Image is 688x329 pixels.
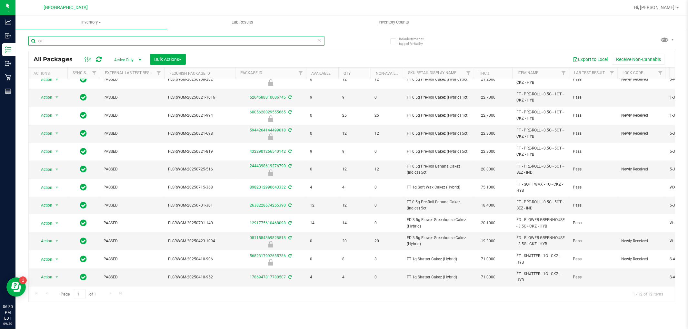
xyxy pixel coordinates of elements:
span: Action [35,183,53,192]
inline-svg: Analytics [5,19,11,25]
span: FT - PRE-ROLL - 0.5G - 1CT - CKZ - HYB [516,109,565,121]
span: 18.4000 [478,201,499,210]
span: FLSRWGM-20250725-516 [168,166,231,172]
span: 14 [342,220,367,226]
span: FD - FLOWER GREENHOUSE - 3.5G - CKZ - HYB [516,217,565,229]
a: 6005628029555665 [250,110,286,114]
span: 0 [310,256,334,262]
span: Pass [573,238,613,244]
a: Filter [89,68,100,79]
span: FLSRWGM-20250821-698 [168,131,231,137]
span: select [53,93,61,102]
span: Sync from Compliance System [287,254,292,258]
span: In Sync [80,183,87,192]
a: Filter [154,68,164,79]
span: Action [35,219,53,228]
button: Bulk Actions [150,54,186,65]
span: 1 - 12 of 12 items [628,289,668,299]
span: PASSED [104,238,160,244]
span: FT 1g Shatter Cakez (Hybrid) [407,274,470,280]
span: FT - SHATTER - 1G - CKZ - HYB [516,253,565,265]
span: Pass [573,202,613,208]
span: 20.1000 [478,218,499,228]
span: FLSRWGM-20250821-819 [168,149,231,155]
inline-svg: Inbound [5,33,11,39]
span: Action [35,273,53,282]
span: FT 0.5g Pre-Roll Cakez (Hybrid) 5ct [407,149,470,155]
span: FD - FLOWER GREENHOUSE - 3.5G - CKZ - HYB [516,235,565,247]
a: Qty [344,71,351,76]
span: 12 [374,131,399,137]
span: 9 [310,94,334,101]
p: 06:30 PM EDT [3,304,13,321]
a: 5682317992635786 [250,254,286,258]
span: Sync from Compliance System [287,149,292,154]
a: 1786947817780507 [250,275,286,279]
a: Filter [295,68,306,79]
div: Newly Received [234,169,307,176]
span: 0 [374,202,399,208]
span: FLSRWGM-20250821-1016 [168,94,231,101]
a: Package ID [240,71,262,75]
span: select [53,75,61,84]
span: 12 [374,76,399,82]
a: 2444398619276790 [250,164,286,168]
span: 9 [342,94,367,101]
span: 4 [310,274,334,280]
span: In Sync [80,111,87,120]
span: Clear [317,36,322,44]
span: 0 [374,220,399,226]
span: FLSRWGM-20250715-368 [168,184,231,190]
span: select [53,219,61,228]
span: Action [35,111,53,120]
span: In Sync [80,237,87,246]
span: PASSED [104,131,160,137]
span: Sync from Compliance System [287,275,292,279]
a: Lab Test Result [574,71,605,75]
a: Lock Code [623,71,643,75]
span: 22.8000 [478,147,499,156]
span: Sync from Compliance System [287,203,292,208]
span: FT - PRE-ROLL - 0.5G - 5CT - CKZ - HYB [516,145,565,158]
span: 4 [342,274,367,280]
span: 20.8000 [478,165,499,174]
span: 71.0000 [478,273,499,282]
span: FT 0.5g Pre-Roll Banana Cakez (Indica) 5ct [407,199,470,211]
span: 0 [374,274,399,280]
span: Newly Received [621,76,662,82]
span: Pass [573,274,613,280]
a: 5944264144499018 [250,128,286,132]
span: 12 [342,76,367,82]
span: 20 [374,238,399,244]
span: 12 [310,202,334,208]
span: FLSRWGM-20250410-906 [168,256,231,262]
a: Inventory Counts [318,15,469,29]
span: 12 [374,166,399,172]
span: 12 [342,131,367,137]
a: 4322901266540142 [250,149,286,154]
span: 0 [374,94,399,101]
span: FT - PRE-ROLL - 0.5G - 5CT - CKZ - HYB [516,127,565,140]
span: select [53,129,61,138]
span: PASSED [104,274,160,280]
span: Action [35,165,53,174]
span: PASSED [104,166,160,172]
span: 75.1000 [478,183,499,192]
span: FT 0.5g Pre-Roll Cakez (Hybrid) 1ct [407,112,470,119]
span: FT - SHATTER - 1G - CKZ - HYB [516,271,565,283]
span: Newly Received [621,131,662,137]
span: PASSED [104,76,160,82]
a: External Lab Test Result [105,71,155,75]
span: 25 [342,112,367,119]
span: select [53,165,61,174]
span: 12 [342,166,367,172]
span: PASSED [104,112,160,119]
div: Newly Received [234,259,307,266]
span: 0 [310,112,334,119]
span: Action [35,75,53,84]
span: Newly Received [621,166,662,172]
span: In Sync [80,129,87,138]
input: Search Package ID, Item Name, SKU, Lot or Part Number... [28,36,324,46]
span: Newly Received [621,112,662,119]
